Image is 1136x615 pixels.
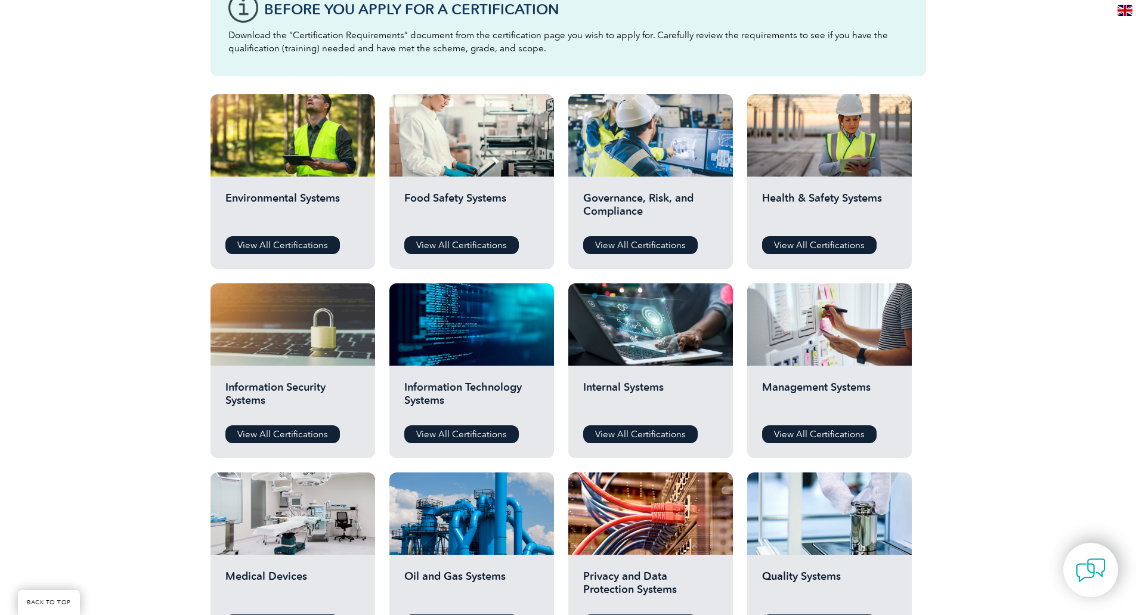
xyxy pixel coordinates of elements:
img: contact-chat.png [1076,555,1106,585]
h3: Before You Apply For a Certification [264,2,908,17]
h2: Food Safety Systems [404,191,539,227]
img: en [1118,5,1132,16]
h2: Privacy and Data Protection Systems [583,570,718,605]
a: View All Certifications [583,236,698,254]
a: View All Certifications [762,425,877,443]
a: View All Certifications [404,425,519,443]
h2: Oil and Gas Systems [404,570,539,605]
h2: Governance, Risk, and Compliance [583,191,718,227]
h2: Health & Safety Systems [762,191,897,227]
p: Download the “Certification Requirements” document from the certification page you wish to apply ... [228,29,908,55]
h2: Medical Devices [225,570,360,605]
a: View All Certifications [583,425,698,443]
a: View All Certifications [225,236,340,254]
h2: Information Technology Systems [404,381,539,416]
h2: Internal Systems [583,381,718,416]
a: BACK TO TOP [18,590,80,615]
a: View All Certifications [762,236,877,254]
h2: Information Security Systems [225,381,360,416]
h2: Quality Systems [762,570,897,605]
h2: Environmental Systems [225,191,360,227]
h2: Management Systems [762,381,897,416]
a: View All Certifications [404,236,519,254]
a: View All Certifications [225,425,340,443]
